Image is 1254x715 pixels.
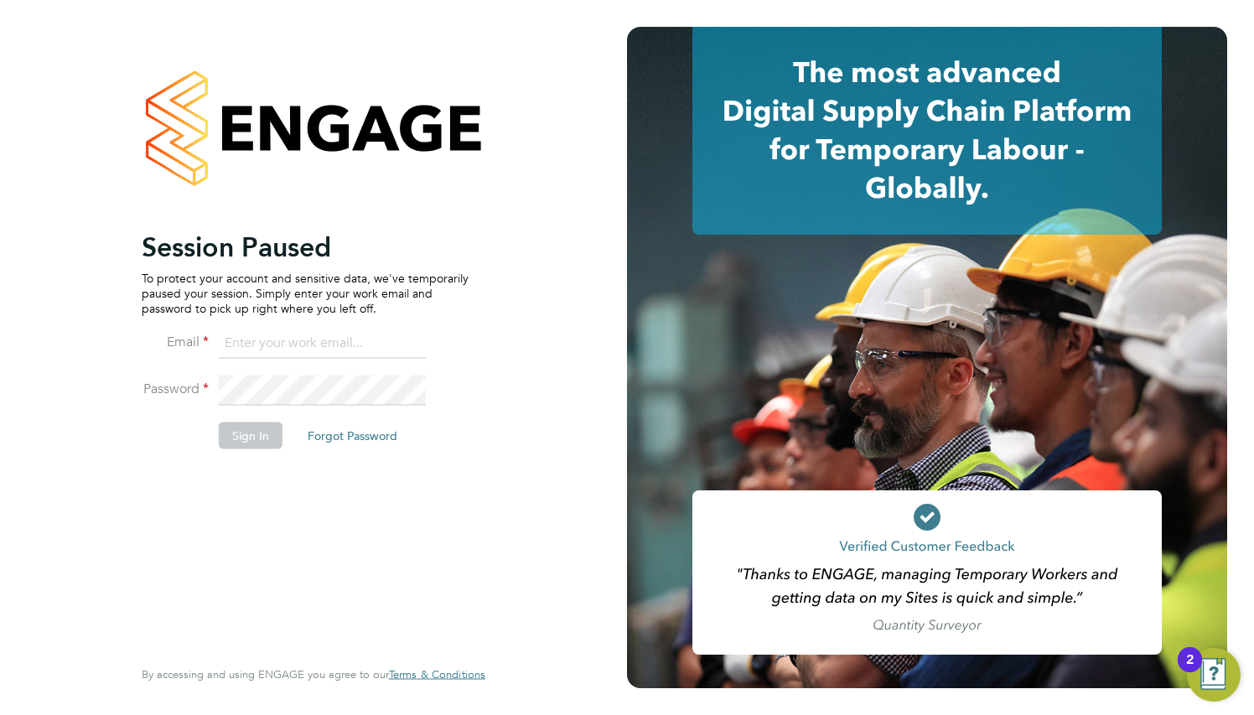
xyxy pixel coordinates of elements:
button: Open Resource Center, 2 new notifications [1187,648,1241,702]
p: To protect your account and sensitive data, we've temporarily paused your session. Simply enter y... [142,270,469,316]
label: Email [142,333,209,350]
span: Terms & Conditions [389,667,485,681]
button: Sign In [219,422,282,448]
div: 2 [1186,660,1194,681]
button: Forgot Password [294,422,411,448]
label: Password [142,380,209,397]
h2: Session Paused [142,230,469,263]
span: By accessing and using ENGAGE you agree to our [142,667,485,681]
a: Terms & Conditions [389,668,485,681]
input: Enter your work email... [219,329,426,359]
